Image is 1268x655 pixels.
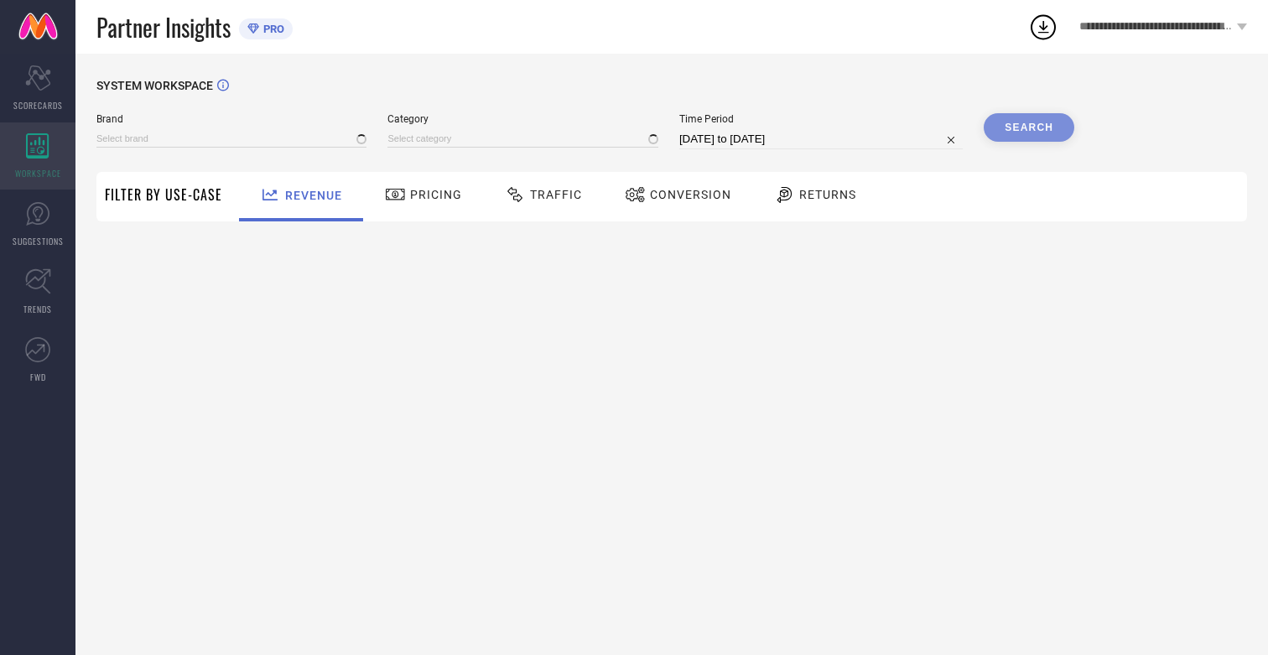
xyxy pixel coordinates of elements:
[30,371,46,383] span: FWD
[285,189,342,202] span: Revenue
[259,23,284,35] span: PRO
[96,10,231,44] span: Partner Insights
[13,235,64,247] span: SUGGESTIONS
[96,113,366,125] span: Brand
[410,188,462,201] span: Pricing
[679,129,963,149] input: Select time period
[96,130,366,148] input: Select brand
[650,188,731,201] span: Conversion
[15,167,61,179] span: WORKSPACE
[387,130,657,148] input: Select category
[105,185,222,205] span: Filter By Use-Case
[387,113,657,125] span: Category
[799,188,856,201] span: Returns
[13,99,63,112] span: SCORECARDS
[96,79,213,92] span: SYSTEM WORKSPACE
[679,113,963,125] span: Time Period
[1028,12,1058,42] div: Open download list
[23,303,52,315] span: TRENDS
[530,188,582,201] span: Traffic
